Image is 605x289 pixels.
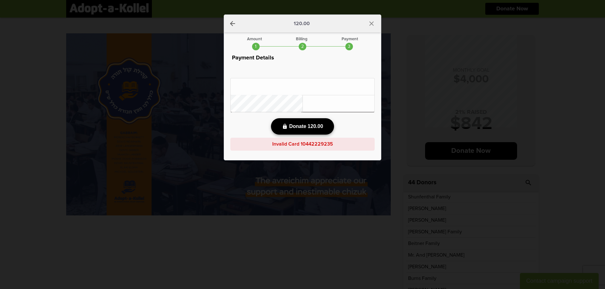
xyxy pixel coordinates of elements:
[289,124,323,129] span: Donate 120.00
[282,124,288,129] i: lock
[230,138,375,151] p: Invalid Card 10442229235
[229,20,236,27] a: arrow_back
[252,43,260,50] div: 1
[271,118,334,135] button: lock Donate 120.00
[342,37,358,41] div: Payment
[247,37,262,41] div: Amount
[345,43,353,50] div: 3
[296,37,308,41] div: Billing
[230,53,375,62] p: Payment Details
[368,20,375,27] i: close
[294,21,310,26] p: 120.00
[299,43,306,50] div: 2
